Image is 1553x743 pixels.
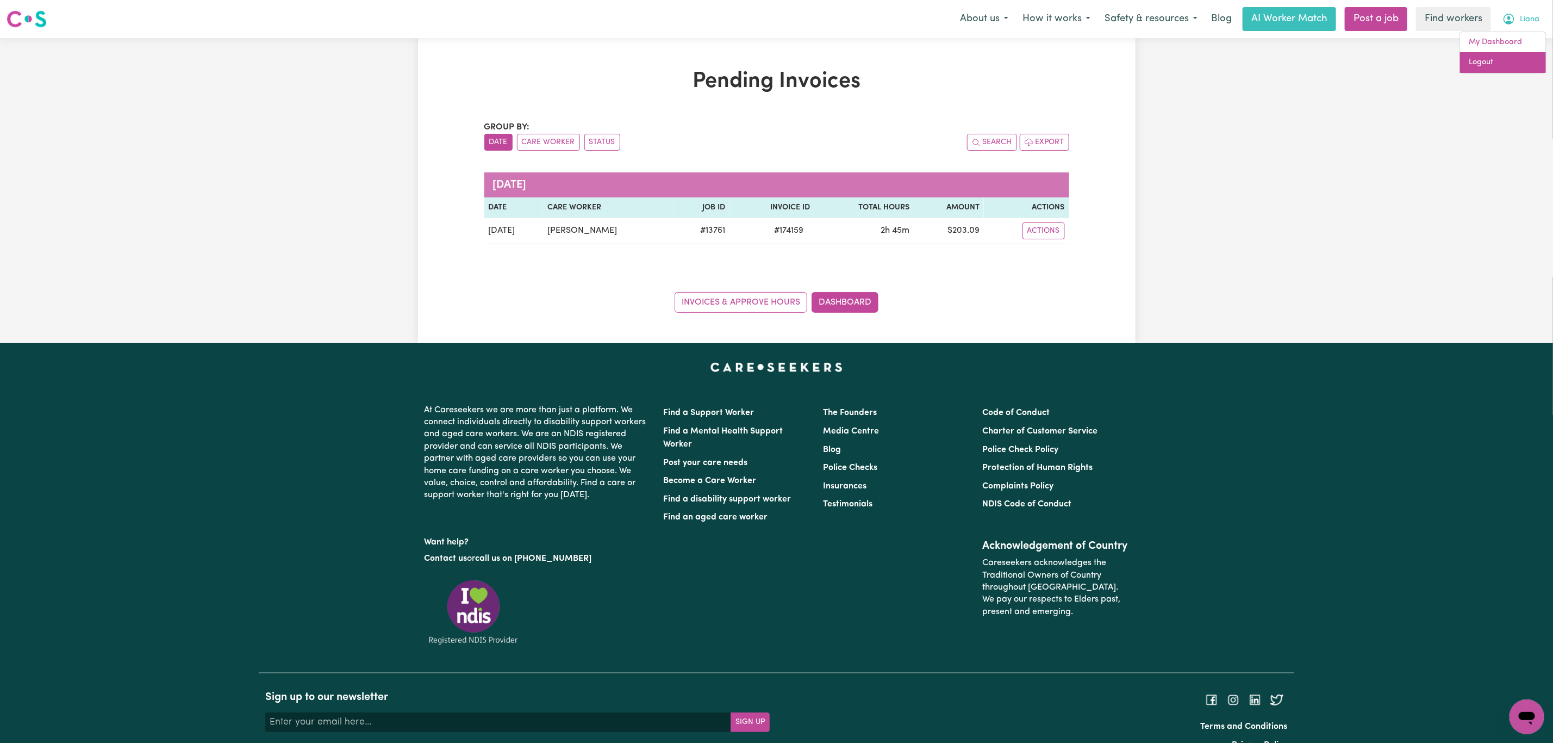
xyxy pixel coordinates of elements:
[484,218,543,244] td: [DATE]
[982,463,1093,472] a: Protection of Human Rights
[1270,695,1283,704] a: Follow Careseekers on Twitter
[881,226,910,235] span: 2 hours 45 minutes
[1015,8,1097,30] button: How it works
[823,445,841,454] a: Blog
[731,713,770,732] button: Subscribe
[710,363,843,371] a: Careseekers home page
[982,540,1128,553] h2: Acknowledgement of Country
[425,578,522,646] img: Registered NDIS provider
[823,408,877,417] a: The Founders
[425,554,467,563] a: Contact us
[476,554,592,563] a: call us on [PHONE_NUMBER]
[967,134,1017,151] button: Search
[1520,14,1539,26] span: Liana
[982,408,1050,417] a: Code of Conduct
[1097,8,1205,30] button: Safety & resources
[982,427,1097,436] a: Charter of Customer Service
[1510,699,1544,734] iframe: Button to launch messaging window, conversation in progress
[664,408,754,417] a: Find a Support Worker
[914,218,984,244] td: $ 203.09
[768,224,810,237] span: # 174159
[425,548,651,569] p: or
[425,532,651,548] p: Want help?
[823,427,879,436] a: Media Centre
[1460,32,1546,73] div: My Account
[1416,7,1491,31] a: Find workers
[664,427,783,449] a: Find a Mental Health Support Worker
[1201,722,1288,731] a: Terms and Conditions
[664,459,748,467] a: Post your care needs
[673,197,729,218] th: Job ID
[664,513,768,522] a: Find an aged care worker
[984,197,1069,218] th: Actions
[673,218,729,244] td: # 13761
[425,400,651,506] p: At Careseekers we are more than just a platform. We connect individuals directly to disability su...
[484,134,513,151] button: sort invoices by date
[982,553,1128,622] p: Careseekers acknowledges the Traditional Owners of Country throughout [GEOGRAPHIC_DATA]. We pay o...
[823,500,872,509] a: Testimonials
[1345,7,1407,31] a: Post a job
[982,482,1053,491] a: Complaints Policy
[1020,134,1069,151] button: Export
[1227,695,1240,704] a: Follow Careseekers on Instagram
[675,292,807,313] a: Invoices & Approve Hours
[1022,222,1065,239] button: Actions
[1495,8,1546,30] button: My Account
[7,9,47,29] img: Careseekers logo
[1205,7,1238,31] a: Blog
[517,134,580,151] button: sort invoices by care worker
[484,197,543,218] th: Date
[823,482,866,491] a: Insurances
[484,123,530,132] span: Group by:
[265,713,731,732] input: Enter your email here...
[953,8,1015,30] button: About us
[584,134,620,151] button: sort invoices by paid status
[543,197,673,218] th: Care Worker
[914,197,984,218] th: Amount
[812,292,878,313] a: Dashboard
[664,495,791,504] a: Find a disability support worker
[7,7,47,32] a: Careseekers logo
[729,197,815,218] th: Invoice ID
[982,500,1071,509] a: NDIS Code of Conduct
[814,197,914,218] th: Total Hours
[484,172,1069,197] caption: [DATE]
[265,691,770,704] h2: Sign up to our newsletter
[1243,7,1336,31] a: AI Worker Match
[1460,32,1546,53] a: My Dashboard
[982,445,1058,454] a: Police Check Policy
[664,476,757,485] a: Become a Care Worker
[1205,695,1218,704] a: Follow Careseekers on Facebook
[543,218,673,244] td: [PERSON_NAME]
[1460,52,1546,73] a: Logout
[484,69,1069,95] h1: Pending Invoices
[1249,695,1262,704] a: Follow Careseekers on LinkedIn
[823,463,877,472] a: Police Checks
